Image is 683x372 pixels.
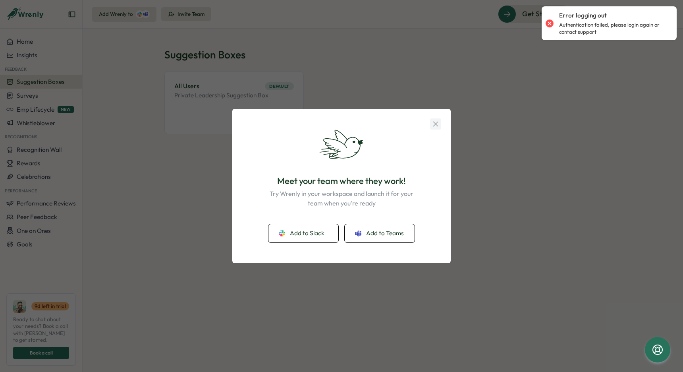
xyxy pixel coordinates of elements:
p: Error logging out [559,11,607,20]
span: Add to Slack [290,229,324,238]
p: Try Wrenly in your workspace and launch it for your team when you're ready [265,189,418,209]
button: Add to Teams [345,224,415,242]
p: Meet your team where they work! [277,175,406,187]
button: Add to Slack [268,224,338,242]
span: Add to Teams [366,229,404,238]
p: Authentication failed, please login again or contact support [559,21,669,35]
